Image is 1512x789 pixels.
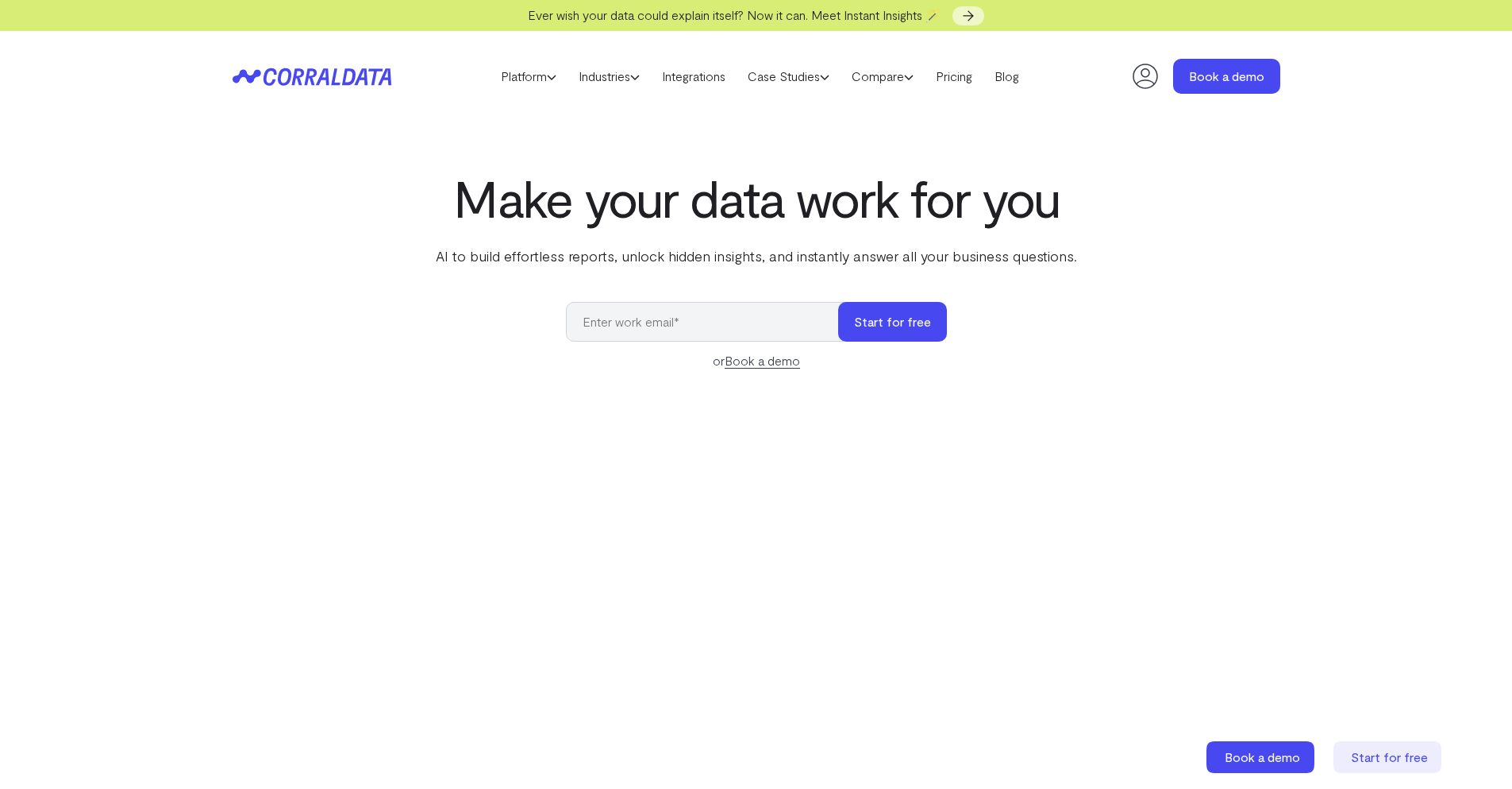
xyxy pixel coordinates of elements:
[838,302,947,342] button: Start for free
[1351,749,1428,764] span: Start for free
[1333,741,1445,773] a: Start for free
[1173,59,1280,94] a: Book a demo
[651,64,737,88] a: Integrations
[566,351,947,370] div: or
[983,64,1030,88] a: Blog
[433,169,1080,226] h1: Make your data work for you
[1225,749,1300,764] span: Book a demo
[725,353,800,369] a: Book a demo
[841,64,925,88] a: Compare
[433,246,1080,266] p: AI to build effortless reports, unlock hidden insights, and instantly answer all your business qu...
[528,7,941,22] span: Ever wish your data could explain itself? Now it can. Meet Instant Insights 🪄
[567,64,651,88] a: Industries
[737,64,841,88] a: Case Studies
[925,64,983,88] a: Pricing
[1206,741,1318,773] a: Book a demo
[566,302,854,342] input: Enter work email*
[490,64,567,88] a: Platform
